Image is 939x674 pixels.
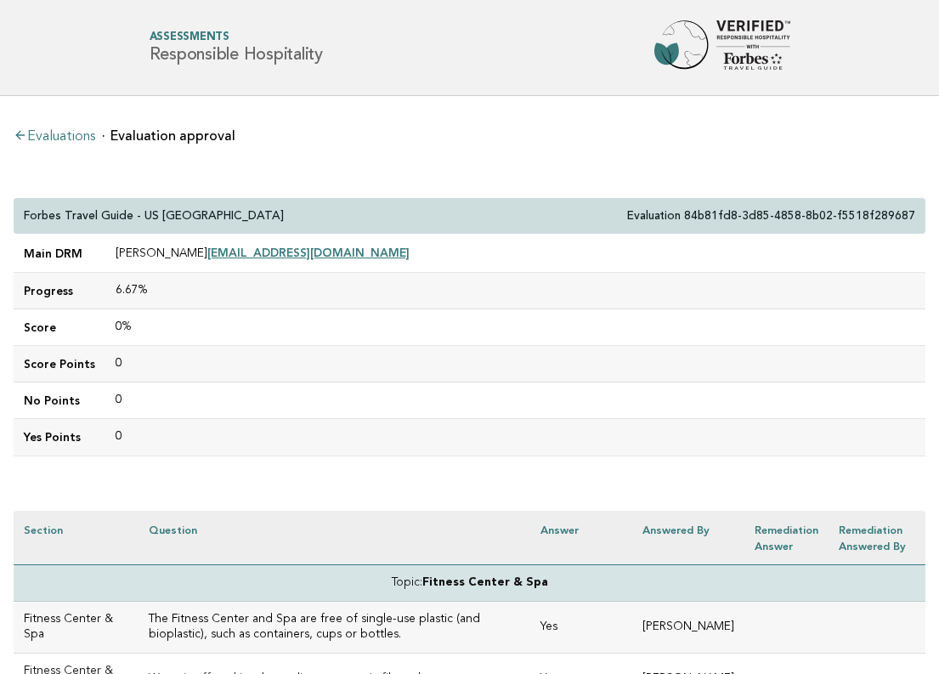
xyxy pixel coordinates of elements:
th: Question [139,511,530,565]
img: Forbes Travel Guide [654,20,790,75]
strong: Fitness Center & Spa [422,577,548,588]
td: Progress [14,273,105,309]
td: 0 [105,419,925,456]
td: Topic: [14,564,925,601]
th: Remediation Answered by [829,511,925,565]
th: Remediation Answer [744,511,829,565]
th: Answered by [632,511,744,565]
td: Main DRM [14,235,105,273]
p: Forbes Travel Guide - US [GEOGRAPHIC_DATA] [24,208,284,224]
td: Fitness Center & Spa [14,602,139,654]
th: Section [14,511,139,565]
a: [EMAIL_ADDRESS][DOMAIN_NAME] [207,246,410,259]
td: 6.67% [105,273,925,309]
h3: The Fitness Center and Spa are free of single-use plastic (and bioplastic), such as containers, c... [149,612,520,643]
td: Score Points [14,346,105,382]
td: No Points [14,382,105,419]
td: Yes Points [14,419,105,456]
span: Assessments [150,32,323,43]
td: 0 [105,382,925,419]
td: 0% [105,309,925,346]
td: Yes [530,602,632,654]
th: Answer [530,511,632,565]
a: Evaluations [14,130,95,144]
td: 0 [105,346,925,382]
p: Evaluation 84b81fd8-3d85-4858-8b02-f5518f289687 [627,208,915,224]
h1: Responsible Hospitality [150,32,323,64]
td: Score [14,309,105,346]
td: [PERSON_NAME] [105,235,925,273]
td: [PERSON_NAME] [632,602,744,654]
li: Evaluation approval [102,129,235,143]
